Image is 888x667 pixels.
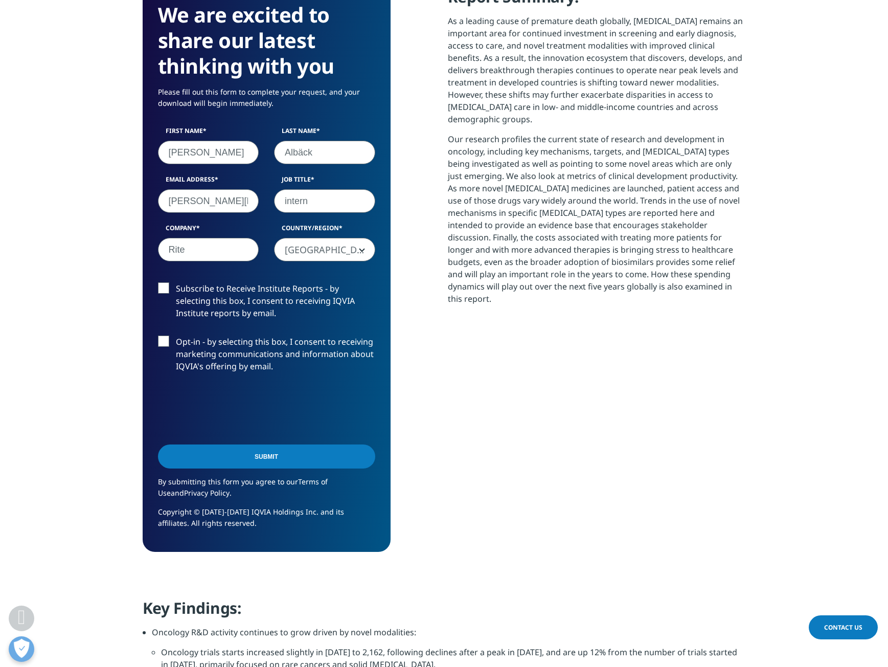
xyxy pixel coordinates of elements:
li: Oncology R&D activity continues to grow driven by novel modalities: [152,626,746,646]
button: Öppna preferenser [9,636,34,662]
h3: We are excited to share our latest thinking with you [158,2,375,79]
label: Country/Region [274,224,375,238]
p: Please fill out this form to complete your request, and your download will begin immediately. [158,86,375,117]
a: Contact Us [809,615,878,639]
p: As a leading cause of premature death globally, [MEDICAL_DATA] remains an important area for cont... [448,15,746,133]
label: Last Name [274,126,375,141]
p: By submitting this form you agree to our and . [158,476,375,506]
iframe: reCAPTCHA [158,389,313,429]
label: Subscribe to Receive Institute Reports - by selecting this box, I consent to receiving IQVIA Inst... [158,282,375,325]
p: Our research profiles the current state of research and development in oncology, including key me... [448,133,746,313]
label: Job Title [274,175,375,189]
label: Email Address [158,175,259,189]
p: Copyright © [DATE]-[DATE] IQVIA Holdings Inc. and its affiliates. All rights reserved. [158,506,375,537]
label: Company [158,224,259,238]
h4: Key Findings: [143,598,746,626]
span: Contact Us [824,623,862,632]
label: First Name [158,126,259,141]
a: Privacy Policy [184,488,230,498]
input: Submit [158,444,375,469]
span: Sweden [274,238,375,261]
label: Opt-in - by selecting this box, I consent to receiving marketing communications and information a... [158,336,375,378]
span: Sweden [275,238,375,262]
